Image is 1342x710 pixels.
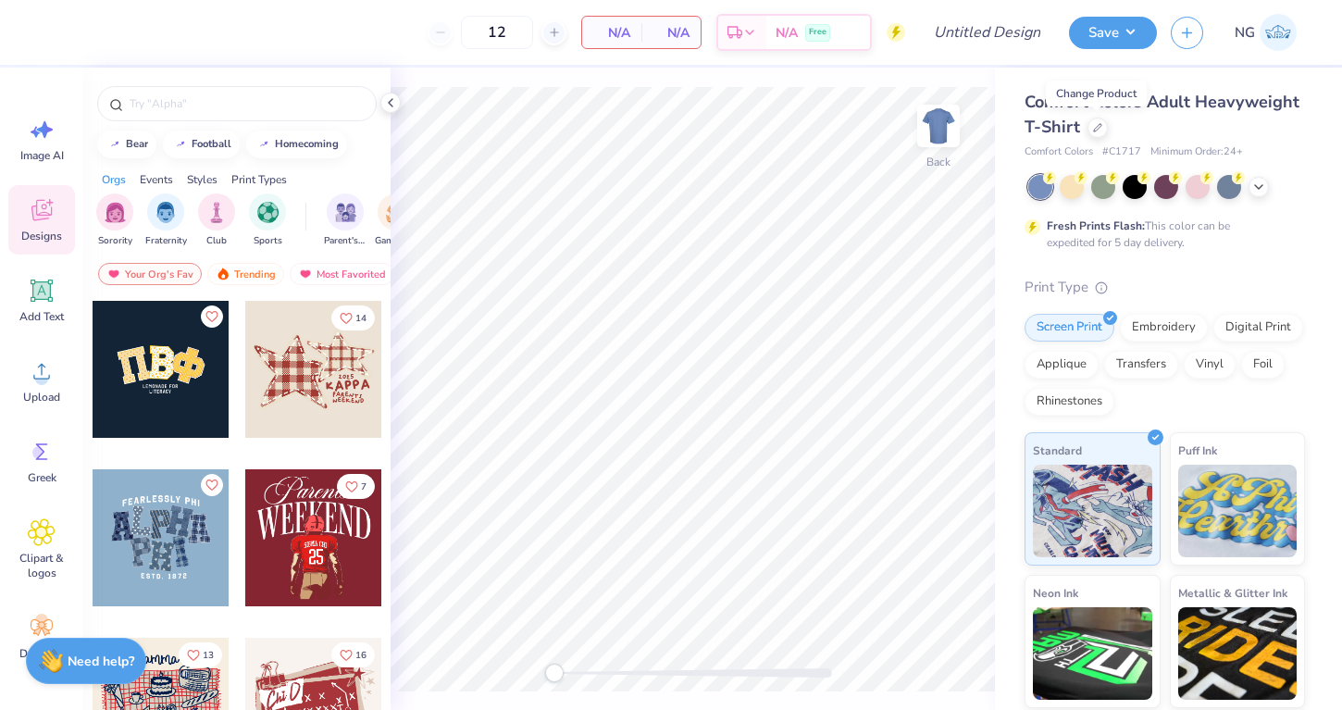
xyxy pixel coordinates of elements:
[1046,81,1147,106] div: Change Product
[324,193,367,248] button: filter button
[1025,144,1093,160] span: Comfort Colors
[187,171,217,188] div: Styles
[98,263,202,285] div: Your Org's Fav
[1213,314,1303,342] div: Digital Print
[1102,144,1141,160] span: # C1717
[107,139,122,150] img: trend_line.gif
[201,474,223,496] button: Like
[257,202,279,223] img: Sports Image
[198,193,235,248] button: filter button
[1033,607,1152,700] img: Neon Ink
[11,551,72,580] span: Clipart & logos
[920,107,957,144] img: Back
[1033,441,1082,460] span: Standard
[1025,91,1299,138] span: Comfort Colors Adult Heavyweight T-Shirt
[375,234,417,248] span: Game Day
[1178,465,1298,557] img: Puff Ink
[375,193,417,248] div: filter for Game Day
[324,193,367,248] div: filter for Parent's Weekend
[256,139,271,150] img: trend_line.gif
[1025,351,1099,379] div: Applique
[163,131,240,158] button: football
[23,390,60,405] span: Upload
[198,193,235,248] div: filter for Club
[126,139,148,149] div: bear
[216,268,230,280] img: trending.gif
[361,482,367,492] span: 7
[331,642,375,667] button: Like
[96,193,133,248] button: filter button
[1033,583,1078,603] span: Neon Ink
[155,202,176,223] img: Fraternity Image
[206,202,227,223] img: Club Image
[21,229,62,243] span: Designs
[203,651,214,660] span: 13
[102,171,126,188] div: Orgs
[231,171,287,188] div: Print Types
[140,171,173,188] div: Events
[919,14,1055,51] input: Untitled Design
[19,309,64,324] span: Add Text
[1033,465,1152,557] img: Standard
[97,131,156,158] button: bear
[337,474,375,499] button: Like
[1178,441,1217,460] span: Puff Ink
[1025,277,1305,298] div: Print Type
[1047,218,1145,233] strong: Fresh Prints Flash:
[809,26,826,39] span: Free
[1104,351,1178,379] div: Transfers
[145,234,187,248] span: Fraternity
[96,193,133,248] div: filter for Sorority
[1047,218,1274,251] div: This color can be expedited for 5 day delivery.
[1120,314,1208,342] div: Embroidery
[206,234,227,248] span: Club
[1260,14,1297,51] img: Nola Gabbard
[298,268,313,280] img: most_fav.gif
[1235,22,1255,44] span: NG
[173,139,188,150] img: trend_line.gif
[386,202,407,223] img: Game Day Image
[1226,14,1305,51] a: NG
[355,314,367,323] span: 14
[192,139,231,149] div: football
[375,193,417,248] button: filter button
[106,268,121,280] img: most_fav.gif
[1150,144,1243,160] span: Minimum Order: 24 +
[593,23,630,43] span: N/A
[98,234,132,248] span: Sorority
[105,202,126,223] img: Sorority Image
[290,263,394,285] div: Most Favorited
[1178,583,1287,603] span: Metallic & Glitter Ink
[461,16,533,49] input: – –
[128,94,365,113] input: Try "Alpha"
[776,23,798,43] span: N/A
[20,148,64,163] span: Image AI
[1025,314,1114,342] div: Screen Print
[201,305,223,328] button: Like
[249,193,286,248] div: filter for Sports
[275,139,339,149] div: homecoming
[1241,351,1285,379] div: Foil
[355,651,367,660] span: 16
[246,131,347,158] button: homecoming
[1025,388,1114,416] div: Rhinestones
[545,664,564,682] div: Accessibility label
[145,193,187,248] button: filter button
[335,202,356,223] img: Parent's Weekend Image
[331,305,375,330] button: Like
[254,234,282,248] span: Sports
[68,653,134,670] strong: Need help?
[207,263,284,285] div: Trending
[1184,351,1236,379] div: Vinyl
[926,154,951,170] div: Back
[324,234,367,248] span: Parent's Weekend
[249,193,286,248] button: filter button
[19,646,64,661] span: Decorate
[28,470,56,485] span: Greek
[1069,17,1157,49] button: Save
[1178,607,1298,700] img: Metallic & Glitter Ink
[179,642,222,667] button: Like
[145,193,187,248] div: filter for Fraternity
[652,23,690,43] span: N/A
